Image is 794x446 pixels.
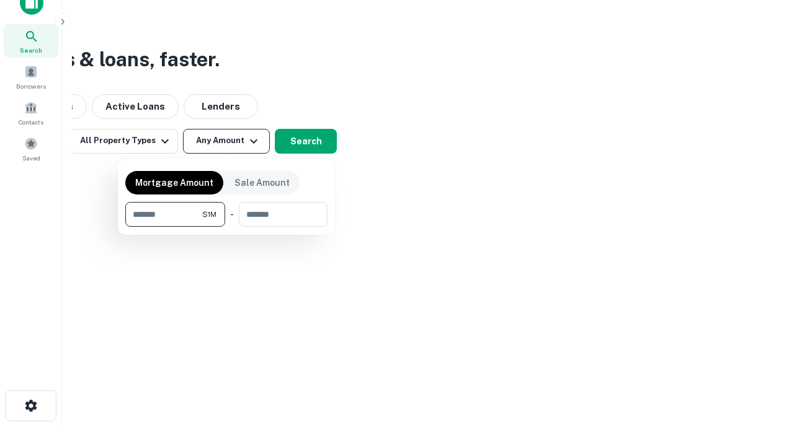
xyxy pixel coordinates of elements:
[234,176,290,190] p: Sale Amount
[732,307,794,367] iframe: Chat Widget
[202,209,216,220] span: $1M
[230,202,234,227] div: -
[135,176,213,190] p: Mortgage Amount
